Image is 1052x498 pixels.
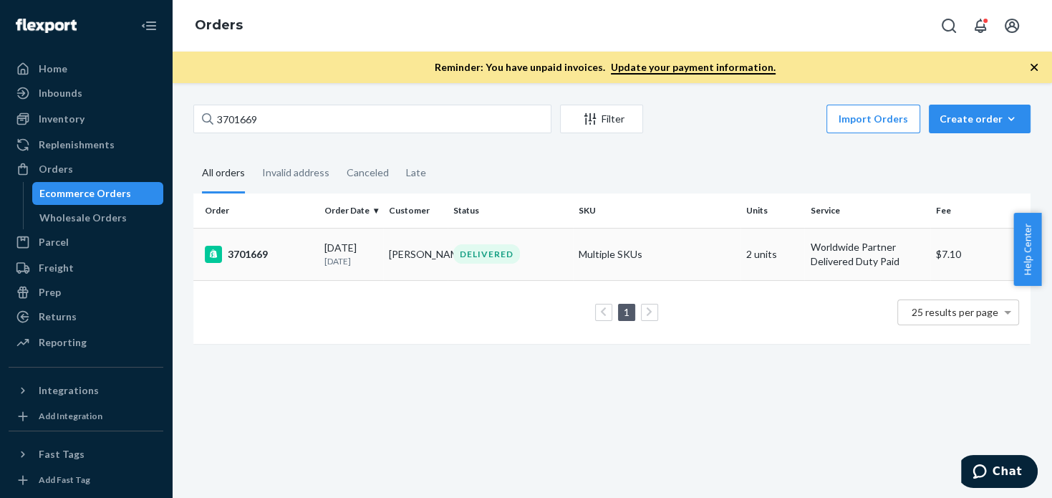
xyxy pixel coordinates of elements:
[9,379,163,402] button: Integrations
[193,193,319,228] th: Order
[9,281,163,304] a: Prep
[9,107,163,130] a: Inventory
[9,443,163,466] button: Fast Tags
[573,193,740,228] th: SKU
[621,306,632,318] a: Page 1 is your current page
[929,105,1031,133] button: Create order
[740,193,805,228] th: Units
[611,61,776,75] a: Update your payment information.
[961,455,1038,491] iframe: Opens a widget where you can chat to one of our agents
[740,228,805,280] td: 2 units
[39,112,85,126] div: Inventory
[406,154,426,191] div: Late
[9,158,163,181] a: Orders
[39,383,99,398] div: Integrations
[930,193,1031,228] th: Fee
[9,408,163,425] a: Add Integration
[16,19,77,33] img: Flexport logo
[912,306,998,318] span: 25 results per page
[560,105,643,133] button: Filter
[448,193,573,228] th: Status
[32,206,164,229] a: Wholesale Orders
[262,154,329,191] div: Invalid address
[39,86,82,100] div: Inbounds
[435,60,776,75] p: Reminder: You have unpaid invoices.
[39,410,102,422] div: Add Integration
[347,154,389,191] div: Canceled
[39,285,61,300] div: Prep
[32,182,164,205] a: Ecommerce Orders
[324,241,377,267] div: [DATE]
[1013,213,1041,286] button: Help Center
[193,105,551,133] input: Search orders
[573,228,740,280] td: Multiple SKUs
[39,310,77,324] div: Returns
[39,261,74,275] div: Freight
[9,257,163,279] a: Freight
[9,331,163,354] a: Reporting
[9,133,163,156] a: Replenishments
[453,244,520,264] div: DELIVERED
[195,17,243,33] a: Orders
[940,112,1020,126] div: Create order
[39,211,127,225] div: Wholesale Orders
[935,11,963,40] button: Open Search Box
[9,471,163,489] a: Add Fast Tag
[39,235,69,249] div: Parcel
[389,204,442,216] div: Customer
[9,305,163,328] a: Returns
[39,138,115,152] div: Replenishments
[319,193,383,228] th: Order Date
[39,335,87,350] div: Reporting
[561,112,642,126] div: Filter
[183,5,254,47] ol: breadcrumbs
[966,11,995,40] button: Open notifications
[202,154,245,193] div: All orders
[205,246,313,263] div: 3701669
[930,228,1031,280] td: $7.10
[9,57,163,80] a: Home
[324,255,377,267] p: [DATE]
[39,62,67,76] div: Home
[39,162,73,176] div: Orders
[998,11,1026,40] button: Open account menu
[826,105,920,133] button: Import Orders
[39,474,90,486] div: Add Fast Tag
[810,240,924,269] p: Worldwide Partner Delivered Duty Paid
[9,231,163,254] a: Parcel
[39,186,131,201] div: Ecommerce Orders
[135,11,163,40] button: Close Navigation
[39,447,85,461] div: Fast Tags
[804,193,930,228] th: Service
[9,82,163,105] a: Inbounds
[383,228,448,280] td: [PERSON_NAME]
